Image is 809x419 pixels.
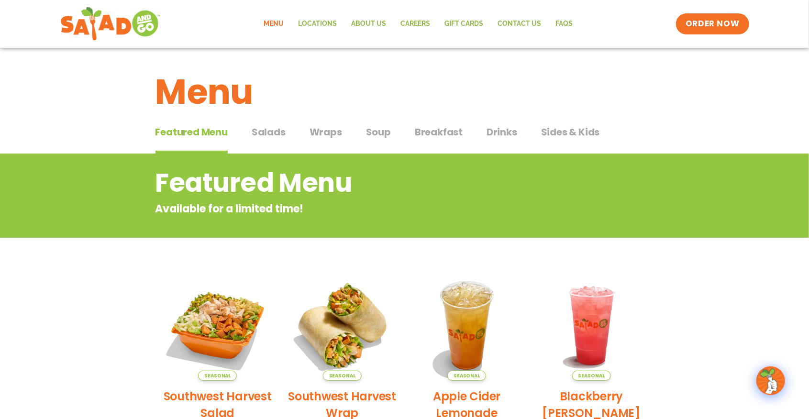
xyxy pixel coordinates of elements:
[287,270,398,381] img: Product photo for Southwest Harvest Wrap
[60,5,161,43] img: new-SAG-logo-768×292
[198,371,237,381] span: Seasonal
[155,125,228,139] span: Featured Menu
[163,270,273,381] img: Product photo for Southwest Harvest Salad
[155,121,654,154] div: Tabbed content
[757,367,784,394] img: wpChatIcon
[415,125,463,139] span: Breakfast
[366,125,391,139] span: Soup
[686,18,739,30] span: ORDER NOW
[291,13,344,35] a: Locations
[310,125,342,139] span: Wraps
[155,164,577,202] h2: Featured Menu
[676,13,749,34] a: ORDER NOW
[412,270,522,381] img: Product photo for Apple Cider Lemonade
[257,13,291,35] a: Menu
[257,13,580,35] nav: Menu
[447,371,486,381] span: Seasonal
[541,125,600,139] span: Sides & Kids
[572,371,611,381] span: Seasonal
[155,201,577,217] p: Available for a limited time!
[487,125,517,139] span: Drinks
[549,13,580,35] a: FAQs
[491,13,549,35] a: Contact Us
[155,66,654,118] h1: Menu
[252,125,286,139] span: Salads
[438,13,491,35] a: GIFT CARDS
[323,371,362,381] span: Seasonal
[536,270,647,381] img: Product photo for Blackberry Bramble Lemonade
[394,13,438,35] a: Careers
[344,13,394,35] a: About Us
